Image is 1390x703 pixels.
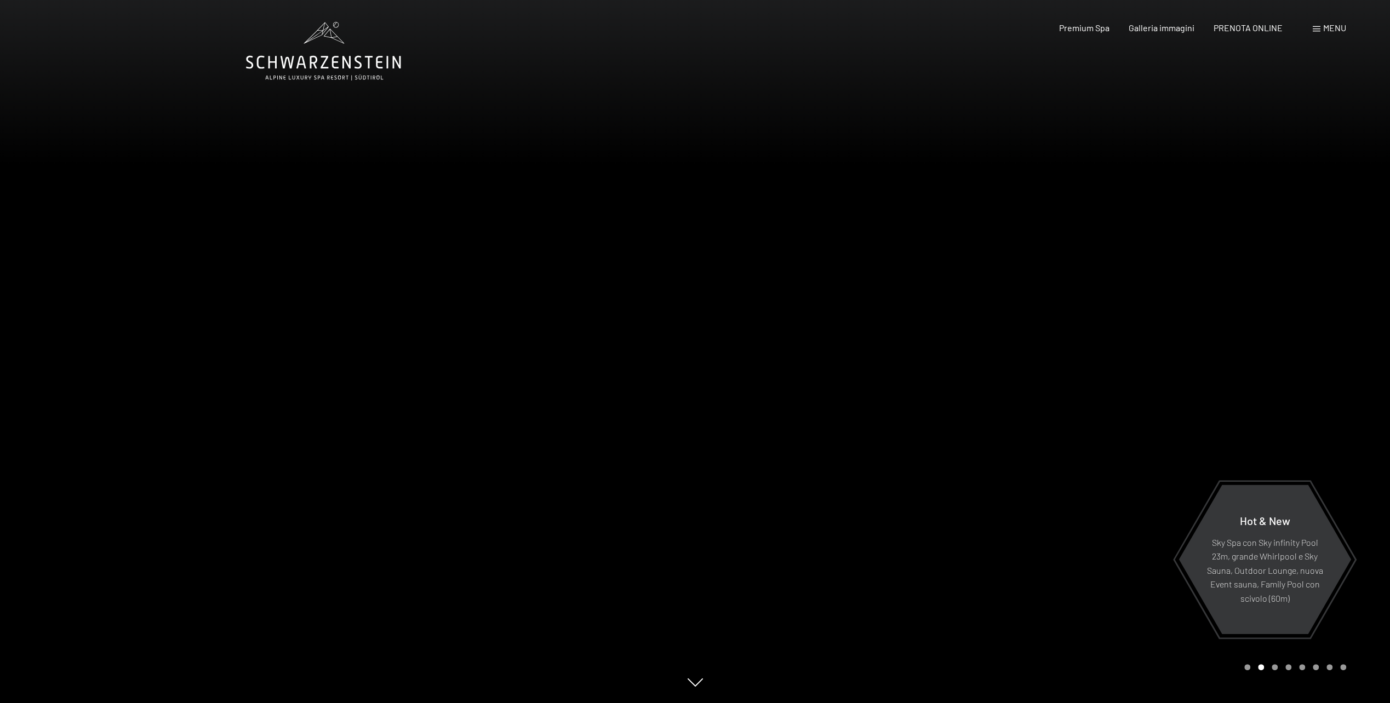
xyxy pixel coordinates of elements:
a: Galleria immagini [1129,22,1194,33]
div: Carousel Page 2 (Current Slide) [1258,664,1264,670]
a: Premium Spa [1059,22,1109,33]
div: Carousel Pagination [1240,664,1346,670]
div: Carousel Page 7 [1326,664,1332,670]
a: Hot & New Sky Spa con Sky infinity Pool 23m, grande Whirlpool e Sky Sauna, Outdoor Lounge, nuova ... [1178,484,1352,635]
div: Carousel Page 8 [1340,664,1346,670]
div: Carousel Page 5 [1299,664,1305,670]
div: Carousel Page 4 [1285,664,1291,670]
div: Carousel Page 6 [1313,664,1319,670]
p: Sky Spa con Sky infinity Pool 23m, grande Whirlpool e Sky Sauna, Outdoor Lounge, nuova Event saun... [1205,535,1324,605]
div: Carousel Page 1 [1244,664,1250,670]
a: PRENOTA ONLINE [1214,22,1283,33]
div: Carousel Page 3 [1272,664,1278,670]
span: Hot & New [1240,514,1290,527]
span: Menu [1323,22,1346,33]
